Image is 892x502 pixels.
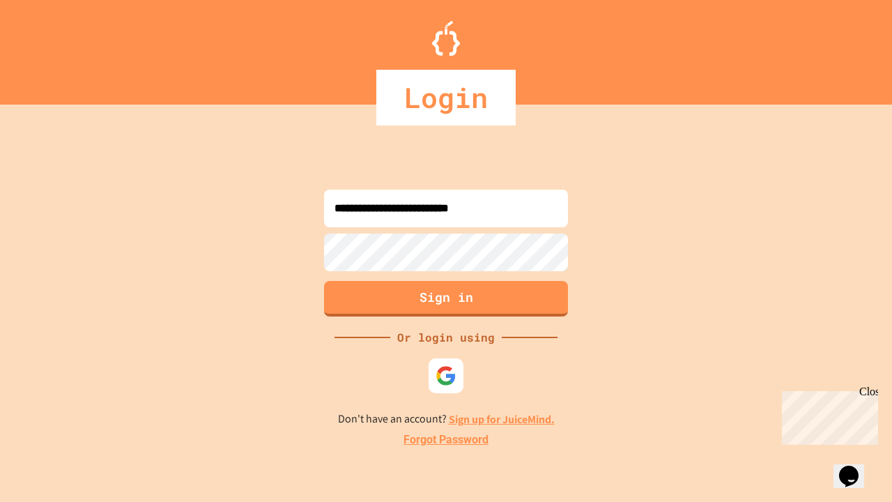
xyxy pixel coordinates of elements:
[403,432,489,448] a: Forgot Password
[338,411,555,428] p: Don't have an account?
[6,6,96,89] div: Chat with us now!Close
[390,329,502,346] div: Or login using
[324,281,568,317] button: Sign in
[449,412,555,427] a: Sign up for JuiceMind.
[776,386,878,445] iframe: chat widget
[833,446,878,488] iframe: chat widget
[432,21,460,56] img: Logo.svg
[376,70,516,125] div: Login
[436,365,456,386] img: google-icon.svg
